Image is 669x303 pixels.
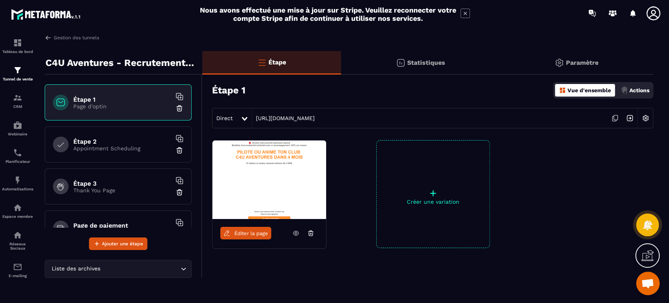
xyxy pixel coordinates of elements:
[102,240,143,248] span: Ajouter une étape
[2,32,33,60] a: formationformationTableau de bord
[73,103,171,110] p: Page d'optin
[73,180,171,187] h6: Étape 3
[13,175,22,185] img: automations
[216,115,233,121] span: Direct
[11,7,82,21] img: logo
[13,203,22,212] img: automations
[567,87,611,93] p: Vue d'ensemble
[2,187,33,191] p: Automatisations
[45,55,196,71] p: C4U Aventures - Recrutement Gestionnaires
[73,138,171,145] h6: Étape 2
[2,197,33,225] a: automationsautomationsEspace membre
[13,120,22,130] img: automations
[2,214,33,219] p: Espace membre
[2,274,33,278] p: E-mailing
[73,222,171,229] h6: Page de paiement
[555,58,564,68] img: setting-gr.5f69749f.svg
[13,93,22,102] img: formation
[176,188,183,196] img: trash
[2,159,33,164] p: Planificateur
[89,237,147,250] button: Ajouter une étape
[622,111,637,126] img: arrow-next.bcc2205e.svg
[176,104,183,112] img: trash
[636,272,660,295] a: Ouvrir le chat
[629,87,649,93] p: Actions
[199,6,457,22] h2: Nous avons effectué une mise à jour sur Stripe. Veuillez reconnecter votre compte Stripe afin de ...
[13,148,22,157] img: scheduler
[559,87,566,94] img: dashboard-orange.40269519.svg
[73,187,171,193] p: Thank You Page
[2,49,33,54] p: Tableau de bord
[50,265,102,273] span: Liste des archives
[2,170,33,197] a: automationsautomationsAutomatisations
[13,38,22,47] img: formation
[45,260,192,278] div: Search for option
[2,225,33,256] a: social-networksocial-networkRéseaux Sociaux
[102,265,179,273] input: Search for option
[377,188,490,199] p: +
[212,85,245,96] h3: Étape 1
[220,227,271,239] a: Éditer la page
[257,58,267,67] img: bars-o.4a397970.svg
[252,115,315,121] a: [URL][DOMAIN_NAME]
[2,142,33,170] a: schedulerschedulerPlanificateur
[45,34,99,41] a: Gestion des tunnels
[234,230,268,236] span: Éditer la page
[407,59,445,66] p: Statistiques
[396,58,405,68] img: stats.20deebd0.svg
[638,111,653,126] img: setting-w.858f3a88.svg
[2,115,33,142] a: automationsautomationsWebinaire
[2,256,33,284] a: emailemailE-mailing
[45,34,52,41] img: arrow
[13,230,22,240] img: social-network
[621,87,628,94] img: actions.d6e523a2.png
[212,141,326,219] img: image
[268,58,286,66] p: Étape
[2,87,33,115] a: formationformationCRM
[2,104,33,109] p: CRM
[2,77,33,81] p: Tunnel de vente
[73,145,171,151] p: Appointment Scheduling
[176,146,183,154] img: trash
[73,96,171,103] h6: Étape 1
[2,132,33,136] p: Webinaire
[2,242,33,250] p: Réseaux Sociaux
[377,199,490,205] p: Créer une variation
[566,59,598,66] p: Paramètre
[13,262,22,272] img: email
[2,60,33,87] a: formationformationTunnel de vente
[13,66,22,75] img: formation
